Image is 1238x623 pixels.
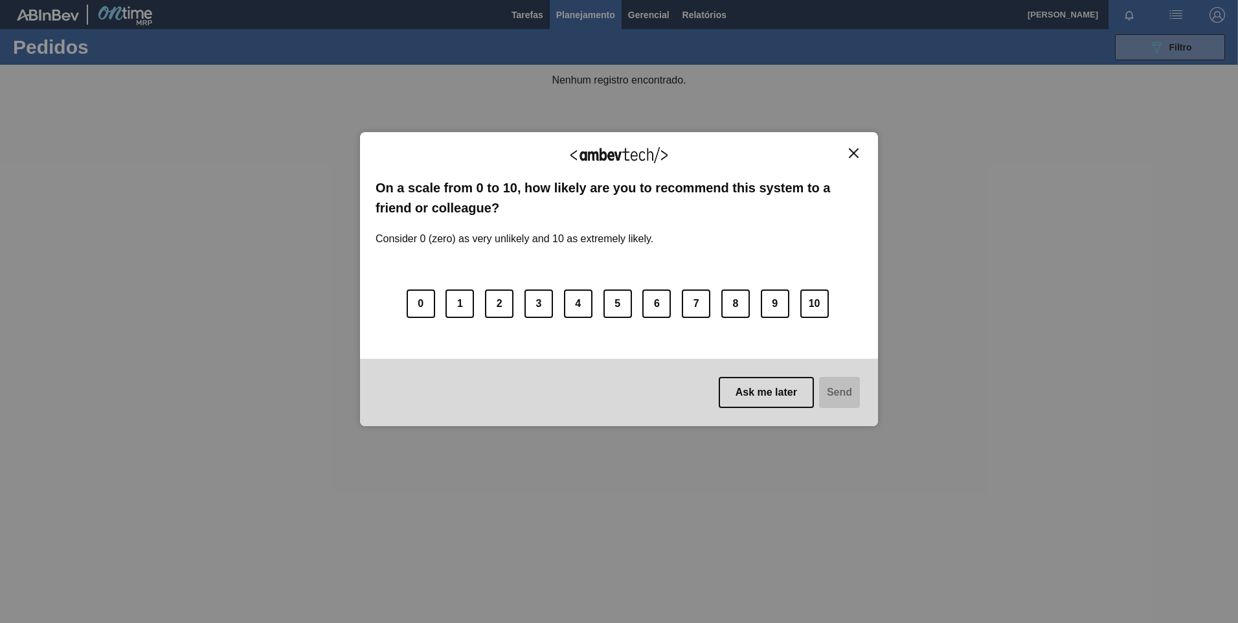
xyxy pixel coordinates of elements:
button: 1 [445,289,474,318]
button: 2 [485,289,513,318]
button: Close [845,148,862,159]
button: 3 [524,289,553,318]
button: 9 [761,289,789,318]
button: 6 [642,289,671,318]
button: 8 [721,289,750,318]
button: 4 [564,289,592,318]
button: Ask me later [719,377,814,408]
label: On a scale from 0 to 10, how likely are you to recommend this system to a friend or colleague? [376,178,862,218]
img: Close [849,148,859,158]
button: 5 [603,289,632,318]
label: Consider 0 (zero) as very unlikely and 10 as extremely likely. [376,218,653,245]
img: Logo Ambevtech [570,147,668,163]
button: 10 [800,289,829,318]
button: 7 [682,289,710,318]
button: 0 [407,289,435,318]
